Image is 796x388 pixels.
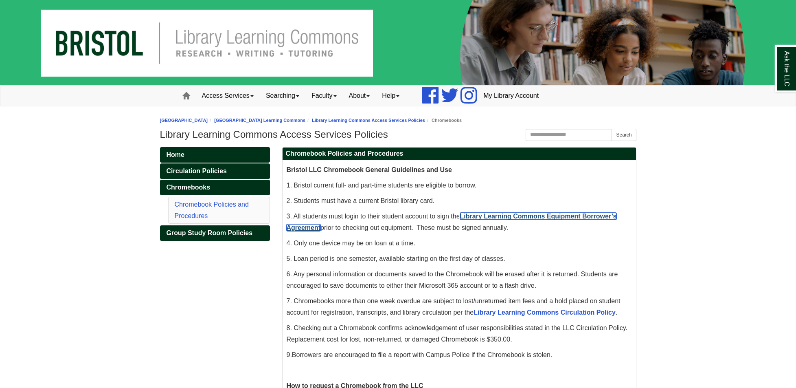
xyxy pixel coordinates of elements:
span: 3. All students must login to their student account to sign the prior to checking out equipment. ... [287,213,617,231]
a: My Library Account [477,86,545,106]
a: Library Learning Commons Access Services Policies [312,118,425,123]
button: Search [612,129,636,141]
span: Borrowers are encouraged to file a report with Campus Police if the Chromebook is stolen. [292,351,552,358]
h1: Library Learning Commons Access Services Policies [160,129,636,140]
span: 7. Chromebooks more than one week overdue are subject to lost/unreturned item fees and a hold pla... [287,298,621,316]
a: Access Services [196,86,260,106]
div: Guide Pages [160,147,270,241]
a: Faculty [305,86,343,106]
a: Home [160,147,270,163]
span: 9 [287,351,290,358]
a: Chromebook Policies and Procedures [175,201,249,219]
a: [GEOGRAPHIC_DATA] Learning Commons [214,118,305,123]
span: 4. Only one device may be on loan at a time. [287,240,416,247]
li: Chromebooks [425,117,462,124]
a: Circulation Policies [160,163,270,179]
a: Group Study Room Policies [160,225,270,241]
span: Home [167,151,184,158]
span: Circulation Policies [167,168,227,174]
a: [GEOGRAPHIC_DATA] [160,118,208,123]
span: 2. Students must have a current Bristol library card. [287,197,435,204]
span: 5. Loan period is one semester, available starting on the first day of classes. [287,255,505,262]
h2: Chromebook Policies and Procedures [283,148,636,160]
span: Group Study Room Policies [167,229,253,236]
span: 8. Checking out a Chromebook confirms acknowledgement of user responsibilities stated in the LLC ... [287,324,627,343]
nav: breadcrumb [160,117,636,124]
a: Help [376,86,406,106]
a: Library Learning Commons Circulation Policy [474,309,616,316]
a: About [343,86,376,106]
a: Searching [260,86,305,106]
span: Chromebooks [167,184,211,191]
a: Library Learning Commons Equipment Borrower’s Agreement [287,213,617,231]
p: . [287,349,632,361]
span: Bristol LLC Chromebook General Guidelines and Use [287,166,452,173]
a: Chromebooks [160,180,270,195]
span: 1. Bristol current full- and part-time students are eligible to borrow. [287,182,477,189]
span: 6. Any personal information or documents saved to the Chromebook will be erased after it is retur... [287,271,618,289]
